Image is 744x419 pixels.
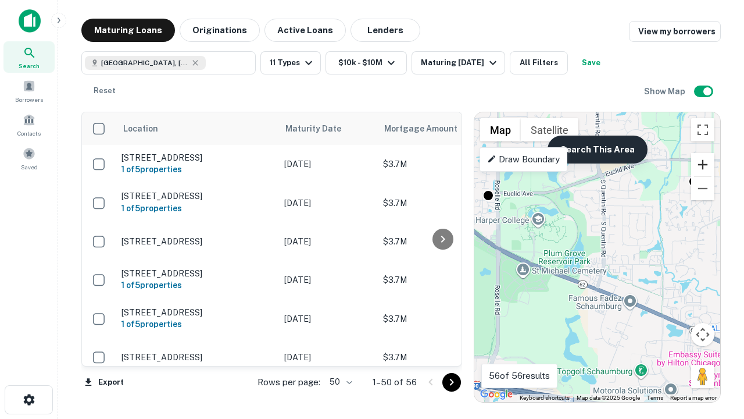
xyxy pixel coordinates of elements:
button: 11 Types [260,51,321,74]
span: Search [19,61,40,70]
span: Saved [21,162,38,172]
p: [STREET_ADDRESS] [121,307,273,318]
p: [DATE] [284,274,371,286]
p: [STREET_ADDRESS] [121,268,273,279]
p: [DATE] [284,235,371,248]
h6: 1 of 5 properties [121,202,273,215]
button: Show street map [480,118,521,141]
a: View my borrowers [629,21,721,42]
p: [STREET_ADDRESS] [121,352,273,363]
a: Search [3,41,55,73]
button: Map camera controls [691,323,714,346]
p: $3.7M [383,313,499,325]
p: [DATE] [284,313,371,325]
span: Mortgage Amount [384,122,473,136]
div: 50 [325,374,354,390]
a: Borrowers [3,75,55,106]
p: 56 of 56 results [489,369,550,383]
button: Reset [86,79,123,102]
button: Export [81,374,127,391]
div: 0 0 [474,112,720,402]
button: Search This Area [548,136,648,164]
p: $3.7M [383,235,499,248]
img: Google [477,387,516,402]
a: Contacts [3,109,55,140]
img: capitalize-icon.png [19,9,41,33]
button: Maturing Loans [81,19,175,42]
span: Contacts [17,129,41,138]
h6: 1 of 5 properties [121,279,273,292]
a: Saved [3,143,55,174]
p: $3.7M [383,158,499,171]
button: Toggle fullscreen view [691,118,714,141]
h6: Show Map [644,85,687,98]
p: [DATE] [284,351,371,364]
p: $3.7M [383,197,499,210]
p: $3.7M [383,274,499,286]
p: Rows per page: [257,375,320,389]
a: Terms (opens in new tab) [647,395,663,401]
button: Zoom in [691,153,714,176]
p: [DATE] [284,197,371,210]
p: Draw Boundary [487,152,560,166]
button: Originations [180,19,260,42]
th: Mortgage Amount [377,112,505,145]
th: Location [116,112,278,145]
p: $3.7M [383,351,499,364]
p: 1–50 of 56 [373,375,417,389]
p: [DATE] [284,158,371,171]
p: [STREET_ADDRESS] [121,236,273,247]
span: [GEOGRAPHIC_DATA], [GEOGRAPHIC_DATA] [101,58,188,68]
button: Save your search to get updates of matches that match your search criteria. [573,51,610,74]
p: [STREET_ADDRESS] [121,152,273,163]
button: $10k - $10M [325,51,407,74]
button: Zoom out [691,177,714,200]
div: Maturing [DATE] [421,56,500,70]
button: Go to next page [442,373,461,392]
button: All Filters [510,51,568,74]
span: Map data ©2025 Google [577,395,640,401]
button: Maturing [DATE] [412,51,505,74]
h6: 1 of 5 properties [121,318,273,331]
button: Show satellite imagery [521,118,578,141]
a: Report a map error [670,395,717,401]
span: Location [123,122,158,136]
p: [STREET_ADDRESS] [121,191,273,201]
h6: 1 of 5 properties [121,163,273,176]
th: Maturity Date [278,112,377,145]
button: Lenders [350,19,420,42]
a: Open this area in Google Maps (opens a new window) [477,387,516,402]
span: Borrowers [15,95,43,104]
span: Maturity Date [285,122,356,136]
button: Keyboard shortcuts [520,394,570,402]
button: Active Loans [264,19,346,42]
iframe: Chat Widget [686,326,744,382]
